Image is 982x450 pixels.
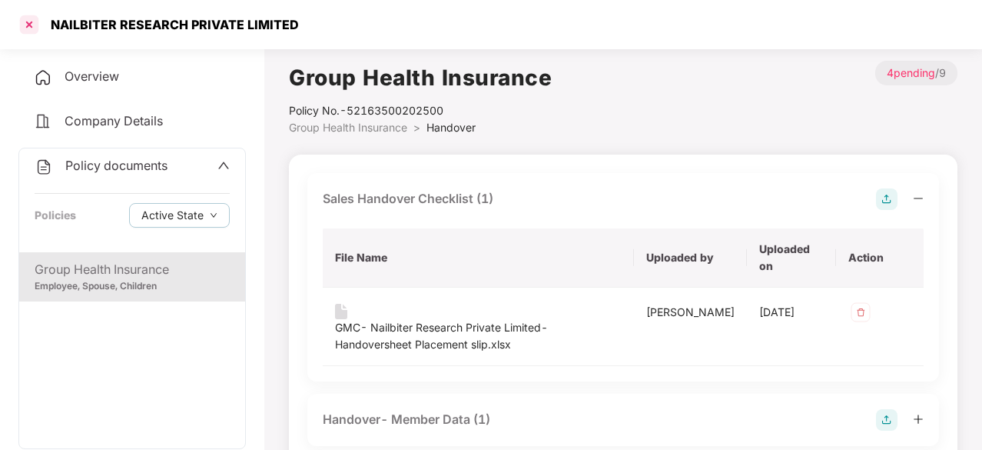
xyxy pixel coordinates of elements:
[335,304,347,319] img: svg+xml;base64,PHN2ZyB4bWxucz0iaHR0cDovL3d3dy53My5vcmcvMjAwMC9zdmciIHdpZHRoPSIxNiIgaGVpZ2h0PSIyMC...
[323,228,634,288] th: File Name
[35,207,76,224] div: Policies
[65,113,163,128] span: Company Details
[35,279,230,294] div: Employee, Spouse, Children
[65,158,168,173] span: Policy documents
[646,304,735,321] div: [PERSON_NAME]
[634,228,747,288] th: Uploaded by
[34,68,52,87] img: svg+xml;base64,PHN2ZyB4bWxucz0iaHR0cDovL3d3dy53My5vcmcvMjAwMC9zdmciIHdpZHRoPSIyNCIgaGVpZ2h0PSIyNC...
[289,102,552,119] div: Policy No.- 52163500202500
[913,193,924,204] span: minus
[141,207,204,224] span: Active State
[35,260,230,279] div: Group Health Insurance
[323,189,493,208] div: Sales Handover Checklist (1)
[747,228,836,288] th: Uploaded on
[65,68,119,84] span: Overview
[887,66,935,79] span: 4 pending
[876,188,897,210] img: svg+xml;base64,PHN2ZyB4bWxucz0iaHR0cDovL3d3dy53My5vcmcvMjAwMC9zdmciIHdpZHRoPSIyOCIgaGVpZ2h0PSIyOC...
[217,159,230,172] span: up
[34,112,52,131] img: svg+xml;base64,PHN2ZyB4bWxucz0iaHR0cDovL3d3dy53My5vcmcvMjAwMC9zdmciIHdpZHRoPSIyNCIgaGVpZ2h0PSIyNC...
[413,121,420,134] span: >
[35,158,53,176] img: svg+xml;base64,PHN2ZyB4bWxucz0iaHR0cDovL3d3dy53My5vcmcvMjAwMC9zdmciIHdpZHRoPSIyNCIgaGVpZ2h0PSIyNC...
[210,212,217,220] span: down
[289,121,407,134] span: Group Health Insurance
[426,121,476,134] span: Handover
[759,304,824,321] div: [DATE]
[129,203,230,228] button: Active Statedown
[335,319,622,353] div: GMC- Nailbiter Research Private Limited-Handoversheet Placement slip.xlsx
[289,61,552,95] h1: Group Health Insurance
[876,409,897,431] img: svg+xml;base64,PHN2ZyB4bWxucz0iaHR0cDovL3d3dy53My5vcmcvMjAwMC9zdmciIHdpZHRoPSIyOCIgaGVpZ2h0PSIyOC...
[913,414,924,425] span: plus
[323,410,490,429] div: Handover- Member Data (1)
[41,17,299,32] div: NAILBITER RESEARCH PRIVATE LIMITED
[848,300,873,325] img: svg+xml;base64,PHN2ZyB4bWxucz0iaHR0cDovL3d3dy53My5vcmcvMjAwMC9zdmciIHdpZHRoPSIzMiIgaGVpZ2h0PSIzMi...
[875,61,957,85] p: / 9
[836,228,924,288] th: Action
